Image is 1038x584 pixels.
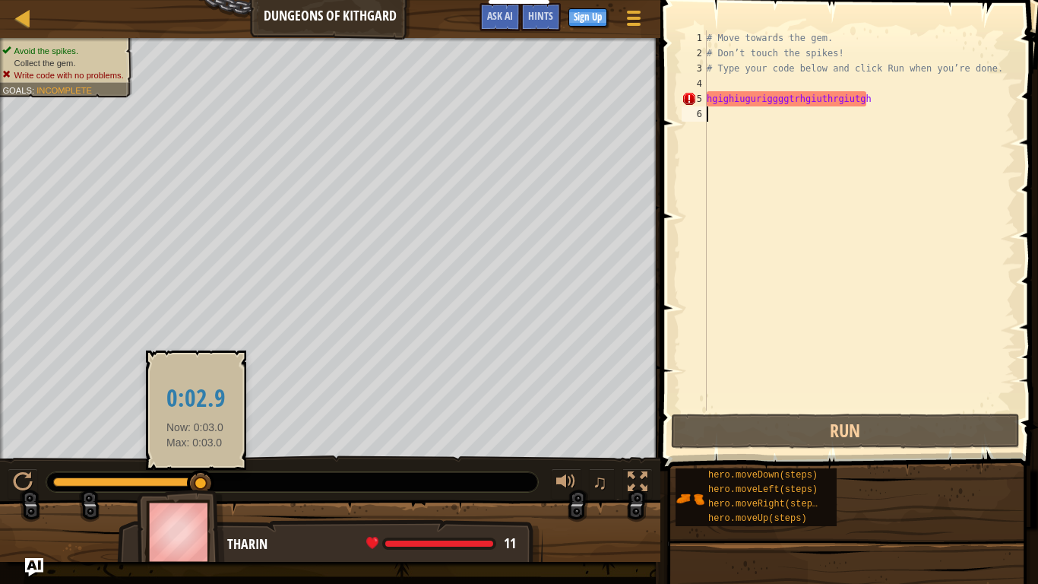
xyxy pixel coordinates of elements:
div: health: 11 / 11 [366,537,516,551]
h2: 0:02.9 [166,386,226,412]
span: Avoid the spikes. [14,46,78,56]
div: 2 [682,46,707,61]
button: Ctrl + P: Play [8,468,38,500]
li: Write code with no problems. [2,69,123,81]
span: 11 [504,534,516,553]
span: : [32,85,36,95]
div: Now: 0:03.0 Max: 0:03.0 [156,363,236,457]
button: Ask AI [25,558,43,576]
span: ♫ [592,471,607,494]
img: thang_avatar_frame.png [137,490,225,574]
button: Sign Up [568,8,607,27]
span: Goals [2,85,32,95]
span: Write code with no problems. [14,70,124,80]
span: hero.moveLeft(steps) [708,484,818,495]
div: Tharin [227,535,527,554]
button: Adjust volume [551,468,581,500]
button: ♫ [589,468,615,500]
span: Collect the gem. [14,58,76,68]
button: Run [671,414,1020,449]
button: Ask AI [479,3,521,31]
span: hero.moveRight(steps) [708,499,823,509]
div: 1 [682,30,707,46]
span: Incomplete [36,85,92,95]
li: Avoid the spikes. [2,45,123,57]
span: hero.moveUp(steps) [708,513,807,524]
li: Collect the gem. [2,57,123,69]
img: portrait.png [676,484,704,513]
span: Hints [528,8,553,23]
div: 6 [682,106,707,122]
div: 5 [682,91,707,106]
button: Toggle fullscreen [622,468,653,500]
div: 3 [682,61,707,76]
div: 4 [682,76,707,91]
span: hero.moveDown(steps) [708,470,818,481]
button: Show game menu [615,3,653,39]
span: Ask AI [487,8,513,23]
